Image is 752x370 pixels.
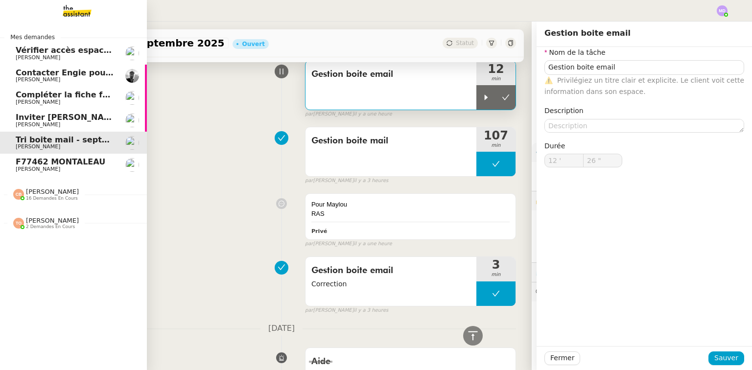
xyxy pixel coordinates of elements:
span: il y a une heure [354,110,392,118]
span: il y a 3 heures [354,306,389,315]
span: 💬 [536,288,620,296]
div: 🔐Données client [532,191,752,210]
span: min [476,75,516,83]
img: users%2F9mvJqJUvllffspLsQzytnd0Nt4c2%2Favatar%2F82da88e3-d90d-4e39-b37d-dcb7941179ae [125,136,139,150]
input: 0 sec [584,154,622,167]
span: [PERSON_NAME] [16,76,60,83]
span: par [305,177,313,185]
span: Privilégiez un titre clair et explicite. Le client voit cette information dans son espace. [544,76,744,95]
span: Mes demandes [4,32,61,42]
span: [PERSON_NAME] [16,99,60,105]
div: 💬Commentaires 95 [532,282,752,301]
span: Gestion boite email [544,28,631,38]
img: users%2FrxcTinYCQST3nt3eRyMgQ024e422%2Favatar%2Fa0327058c7192f72952294e6843542370f7921c3.jpg [125,91,139,105]
span: Gestion boite mail [311,134,470,148]
span: [PERSON_NAME] [26,217,79,224]
span: 107 [476,130,516,141]
div: ⚙️Procédures [532,143,752,162]
span: [PERSON_NAME] [16,166,60,172]
span: Correction [311,278,470,290]
span: [PERSON_NAME] [16,121,60,128]
span: 3 [476,259,516,271]
img: ee3399b4-027e-46f8-8bb8-fca30cb6f74c [125,69,139,83]
span: Aide [311,357,330,366]
b: Privé [311,228,327,234]
span: Gestion boite email [311,263,470,278]
div: RAS [311,209,510,219]
span: min [476,271,516,279]
input: 0 min [545,154,583,167]
span: par [305,240,313,248]
span: 16 demandes en cours [26,196,78,201]
span: Inviter [PERSON_NAME] à l'événement 2025 [16,113,210,122]
div: Ouvert [242,41,265,47]
span: Statut [456,40,474,46]
span: 🔐 [536,195,599,207]
span: Durée [544,142,565,150]
span: Vérifier accès espace EDF [16,46,129,55]
small: [PERSON_NAME] [305,110,392,118]
div: ⏲️Tâches 3322:45 [532,263,752,282]
button: Sauver [708,351,744,365]
img: svg [13,189,24,200]
span: il y a une heure [354,240,392,248]
span: par [305,110,313,118]
label: Nom de la tâche [544,48,606,56]
span: 2 demandes en cours [26,224,75,230]
img: users%2FDBF5gIzOT6MfpzgDQC7eMkIK8iA3%2Favatar%2Fd943ca6c-06ba-4e73-906b-d60e05e423d3 [125,114,139,127]
input: Nom [544,60,744,74]
span: ⏲️ [536,268,614,276]
span: ⚙️ [536,147,587,158]
span: Gestion boite email [311,67,470,82]
span: F77462 MONTALEAU [16,157,105,166]
small: [PERSON_NAME] [305,240,392,248]
span: [PERSON_NAME] [16,54,60,61]
span: [PERSON_NAME] [16,143,60,150]
small: [PERSON_NAME] [305,177,388,185]
button: Fermer [544,351,580,365]
img: users%2F9mvJqJUvllffspLsQzytnd0Nt4c2%2Favatar%2F82da88e3-d90d-4e39-b37d-dcb7941179ae [125,46,139,60]
img: users%2FHIWaaSoTa5U8ssS5t403NQMyZZE3%2Favatar%2Fa4be050e-05fa-4f28-bbe7-e7e8e4788720 [125,158,139,172]
span: ⚠️ [544,76,553,84]
span: [PERSON_NAME] [26,188,79,195]
span: Tri boite mail - septembre 2025 [16,135,155,144]
span: 12 [476,63,516,75]
small: [PERSON_NAME] [305,306,388,315]
label: Description [544,107,584,115]
span: il y a 3 heures [354,177,389,185]
span: par [305,306,313,315]
div: Pour Maylou [311,200,510,209]
span: Contacter Engie pour remboursement et geste commercial [16,68,275,77]
span: Compléter la fiche fournisseur [16,90,149,99]
span: Sauver [714,352,738,364]
img: svg [717,5,728,16]
span: Fermer [550,352,574,364]
span: [DATE] [260,322,303,335]
img: svg [13,218,24,229]
span: min [476,141,516,150]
